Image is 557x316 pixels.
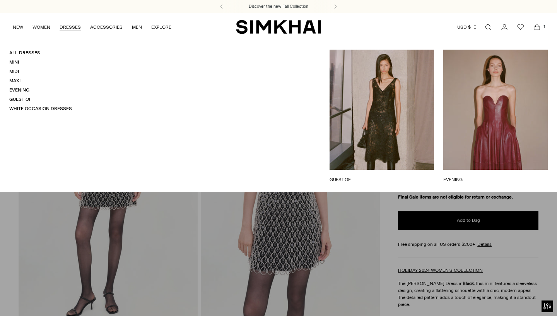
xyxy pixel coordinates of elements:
[249,3,308,10] a: Discover the new Fall Collection
[132,19,142,36] a: MEN
[457,19,478,36] button: USD $
[513,19,528,35] a: Wishlist
[480,19,496,35] a: Open search modal
[32,19,50,36] a: WOMEN
[497,19,512,35] a: Go to the account page
[151,19,171,36] a: EXPLORE
[529,19,545,35] a: Open cart modal
[60,19,81,36] a: DRESSES
[13,19,23,36] a: NEW
[236,19,321,35] a: SIMKHAI
[541,23,548,30] span: 1
[90,19,123,36] a: ACCESSORIES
